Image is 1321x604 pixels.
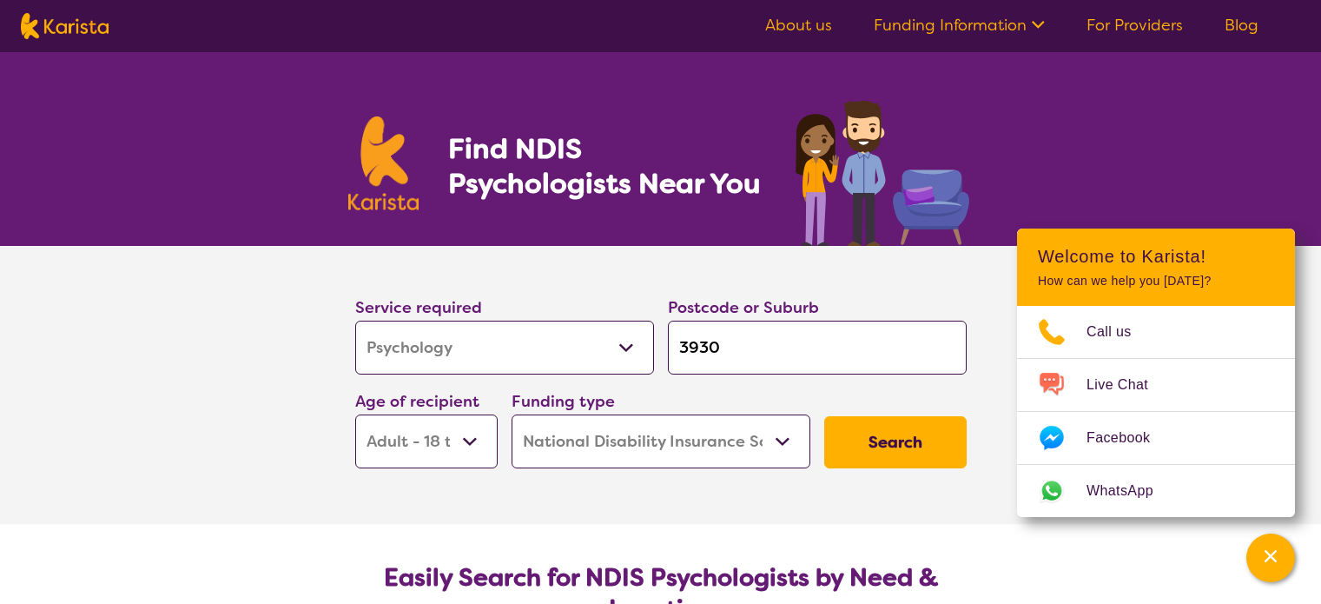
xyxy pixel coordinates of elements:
button: Channel Menu [1246,534,1295,582]
label: Age of recipient [355,391,479,412]
img: psychology [789,94,974,246]
input: Type [668,321,967,375]
span: WhatsApp [1087,478,1174,504]
a: Web link opens in a new tab. [1017,465,1295,517]
a: About us [765,15,832,36]
label: Funding type [512,391,615,412]
a: Funding Information [874,15,1045,36]
img: Karista logo [21,13,109,39]
ul: Choose channel [1017,306,1295,517]
span: Facebook [1087,425,1171,451]
img: Karista logo [348,116,419,210]
button: Search [824,416,967,468]
h1: Find NDIS Psychologists Near You [448,131,769,201]
a: For Providers [1087,15,1183,36]
label: Postcode or Suburb [668,297,819,318]
a: Blog [1225,15,1258,36]
label: Service required [355,297,482,318]
h2: Welcome to Karista! [1038,246,1274,267]
p: How can we help you [DATE]? [1038,274,1274,289]
div: Channel Menu [1017,229,1295,517]
span: Call us [1087,319,1153,345]
span: Live Chat [1087,372,1169,398]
